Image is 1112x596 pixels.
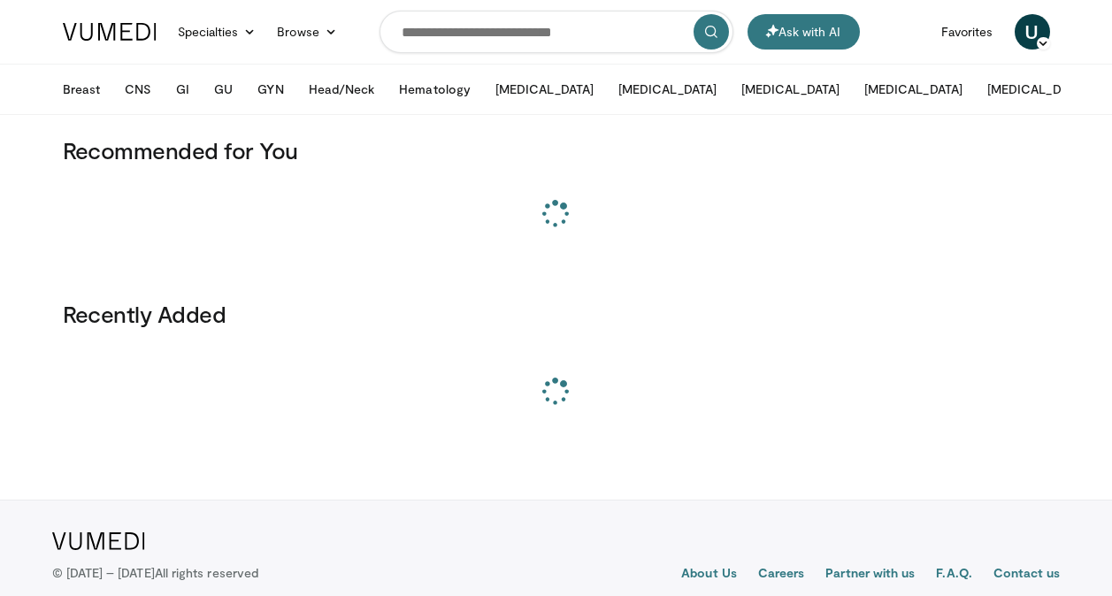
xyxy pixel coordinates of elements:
a: Partner with us [825,564,915,585]
a: Contact us [993,564,1061,585]
h3: Recently Added [63,300,1050,328]
a: F.A.Q. [936,564,971,585]
img: VuMedi Logo [63,23,157,41]
a: Favorites [931,14,1004,50]
p: © [DATE] – [DATE] [52,564,259,582]
a: Browse [266,14,348,50]
h3: Recommended for You [63,136,1050,164]
button: Hematology [388,72,481,107]
input: Search topics, interventions [380,11,733,53]
button: GYN [247,72,294,107]
button: [MEDICAL_DATA] [731,72,850,107]
button: Ask with AI [748,14,860,50]
button: GU [203,72,243,107]
a: About Us [681,564,737,585]
button: [MEDICAL_DATA] [485,72,604,107]
button: Head/Neck [298,72,386,107]
button: GI [165,72,200,107]
button: CNS [114,72,162,107]
button: [MEDICAL_DATA] [608,72,727,107]
button: [MEDICAL_DATA] [977,72,1096,107]
a: Specialties [167,14,267,50]
img: VuMedi Logo [52,532,145,550]
a: Careers [758,564,805,585]
span: All rights reserved [155,565,258,580]
a: U [1015,14,1050,50]
button: [MEDICAL_DATA] [854,72,973,107]
button: Breast [52,72,111,107]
